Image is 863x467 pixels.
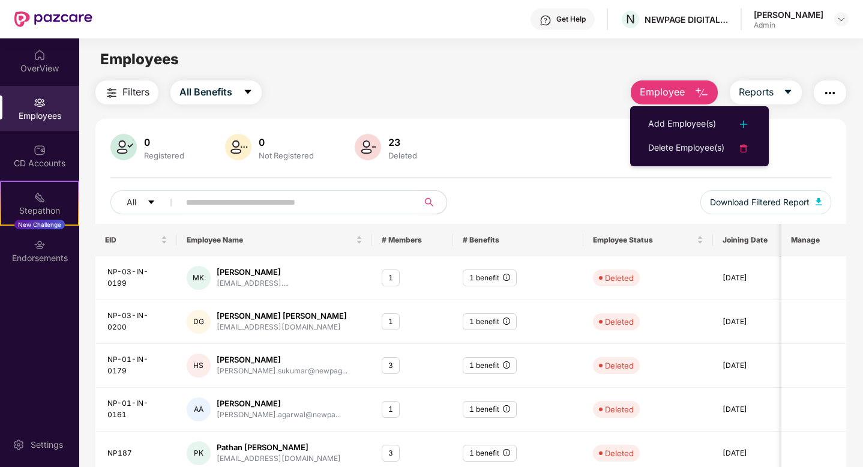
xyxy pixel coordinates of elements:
[754,9,823,20] div: [PERSON_NAME]
[626,12,635,26] span: N
[243,87,253,98] span: caret-down
[723,360,801,372] div: [DATE]
[1,205,78,217] div: Stepathon
[110,190,184,214] button: Allcaret-down
[107,267,167,289] div: NP-03-IN-0199
[648,117,716,131] div: Add Employee(s)
[503,405,510,412] span: info-circle
[14,220,65,229] div: New Challenge
[605,360,634,372] div: Deleted
[386,136,419,148] div: 23
[179,85,232,100] span: All Benefits
[256,151,316,160] div: Not Registered
[14,11,92,27] img: New Pazcare Logo
[122,85,149,100] span: Filters
[417,190,447,214] button: search
[34,239,46,251] img: svg+xml;base64,PHN2ZyBpZD0iRW5kb3JzZW1lbnRzIiB4bWxucz0iaHR0cDovL3d3dy53My5vcmcvMjAwMC9zdmciIHdpZH...
[217,322,347,333] div: [EMAIL_ADDRESS][DOMAIN_NAME]
[217,278,289,289] div: [EMAIL_ADDRESS]....
[694,86,709,100] img: svg+xml;base64,PHN2ZyB4bWxucz0iaHR0cDovL3d3dy53My5vcmcvMjAwMC9zdmciIHhtbG5zOnhsaW5rPSJodHRwOi8vd3...
[723,448,801,459] div: [DATE]
[372,224,453,256] th: # Members
[107,310,167,333] div: NP-03-IN-0200
[503,274,510,281] span: info-circle
[723,404,801,415] div: [DATE]
[783,87,793,98] span: caret-down
[837,14,846,24] img: svg+xml;base64,PHN2ZyBpZD0iRHJvcGRvd24tMzJ4MzIiIHhtbG5zPSJodHRwOi8vd3d3LnczLm9yZy8yMDAwL3N2ZyIgd2...
[256,136,316,148] div: 0
[217,354,347,366] div: [PERSON_NAME]
[503,318,510,325] span: info-circle
[736,117,751,131] img: svg+xml;base64,PHN2ZyB4bWxucz0iaHR0cDovL3d3dy53My5vcmcvMjAwMC9zdmciIHdpZHRoPSIyNCIgaGVpZ2h0PSIyNC...
[187,235,353,245] span: Employee Name
[34,191,46,203] img: svg+xml;base64,PHN2ZyB4bWxucz0iaHR0cDovL3d3dy53My5vcmcvMjAwMC9zdmciIHdpZHRoPSIyMSIgaGVpZ2h0PSIyMC...
[217,267,289,278] div: [PERSON_NAME]
[187,441,211,465] div: PK
[110,134,137,160] img: svg+xml;base64,PHN2ZyB4bWxucz0iaHR0cDovL3d3dy53My5vcmcvMjAwMC9zdmciIHhtbG5zOnhsaW5rPSJodHRwOi8vd3...
[217,398,341,409] div: [PERSON_NAME]
[107,448,167,459] div: NP187
[382,357,400,375] div: 3
[453,224,583,256] th: # Benefits
[463,313,517,331] div: 1 benefit
[187,397,211,421] div: AA
[34,97,46,109] img: svg+xml;base64,PHN2ZyBpZD0iRW1wbG95ZWVzIiB4bWxucz0iaHR0cDovL3d3dy53My5vcmcvMjAwMC9zdmciIHdpZHRoPS...
[355,134,381,160] img: svg+xml;base64,PHN2ZyB4bWxucz0iaHR0cDovL3d3dy53My5vcmcvMjAwMC9zdmciIHhtbG5zOnhsaW5rPSJodHRwOi8vd3...
[463,445,517,462] div: 1 benefit
[605,403,634,415] div: Deleted
[217,366,347,377] div: [PERSON_NAME].sukumar@newpag...
[107,354,167,377] div: NP-01-IN-0179
[503,449,510,456] span: info-circle
[823,86,837,100] img: svg+xml;base64,PHN2ZyB4bWxucz0iaHR0cDovL3d3dy53My5vcmcvMjAwMC9zdmciIHdpZHRoPSIyNCIgaGVpZ2h0PSIyNC...
[382,445,400,462] div: 3
[382,313,400,331] div: 1
[386,151,419,160] div: Deleted
[463,357,517,375] div: 1 benefit
[605,447,634,459] div: Deleted
[816,198,822,205] img: svg+xml;base64,PHN2ZyB4bWxucz0iaHR0cDovL3d3dy53My5vcmcvMjAwMC9zdmciIHhtbG5zOnhsaW5rPSJodHRwOi8vd3...
[34,144,46,156] img: svg+xml;base64,PHN2ZyBpZD0iQ0RfQWNjb3VudHMiIGRhdGEtbmFtZT0iQ0QgQWNjb3VudHMiIHhtbG5zPSJodHRwOi8vd3...
[723,316,801,328] div: [DATE]
[104,86,119,100] img: svg+xml;base64,PHN2ZyB4bWxucz0iaHR0cDovL3d3dy53My5vcmcvMjAwMC9zdmciIHdpZHRoPSIyNCIgaGVpZ2h0PSIyNC...
[105,235,158,245] span: EID
[648,141,724,155] div: Delete Employee(s)
[710,196,810,209] span: Download Filtered Report
[217,442,341,453] div: Pathan [PERSON_NAME]
[170,80,262,104] button: All Benefitscaret-down
[107,398,167,421] div: NP-01-IN-0161
[225,134,251,160] img: svg+xml;base64,PHN2ZyB4bWxucz0iaHR0cDovL3d3dy53My5vcmcvMjAwMC9zdmciIHhtbG5zOnhsaW5rPSJodHRwOi8vd3...
[463,401,517,418] div: 1 benefit
[100,50,179,68] span: Employees
[593,235,695,245] span: Employee Status
[739,85,774,100] span: Reports
[540,14,552,26] img: svg+xml;base64,PHN2ZyBpZD0iSGVscC0zMngzMiIgeG1sbnM9Imh0dHA6Ly93d3cudzMub3JnLzIwMDAvc3ZnIiB3aWR0aD...
[417,197,441,207] span: search
[382,270,400,287] div: 1
[177,224,372,256] th: Employee Name
[382,401,400,418] div: 1
[187,354,211,378] div: HS
[187,266,211,290] div: MK
[217,409,341,421] div: [PERSON_NAME].agarwal@newpa...
[217,310,347,322] div: [PERSON_NAME] [PERSON_NAME]
[640,85,685,100] span: Employee
[556,14,586,24] div: Get Help
[754,20,823,30] div: Admin
[95,80,158,104] button: Filters
[736,141,751,155] img: svg+xml;base64,PHN2ZyB4bWxucz0iaHR0cDovL3d3dy53My5vcmcvMjAwMC9zdmciIHdpZHRoPSIyNCIgaGVpZ2h0PSIyNC...
[605,316,634,328] div: Deleted
[700,190,831,214] button: Download Filtered Report
[13,439,25,451] img: svg+xml;base64,PHN2ZyBpZD0iU2V0dGluZy0yMHgyMCIgeG1sbnM9Imh0dHA6Ly93d3cudzMub3JnLzIwMDAvc3ZnIiB3aW...
[187,310,211,334] div: DG
[631,80,718,104] button: Employee
[95,224,176,256] th: EID
[463,270,517,287] div: 1 benefit
[142,151,187,160] div: Registered
[217,453,341,465] div: [EMAIL_ADDRESS][DOMAIN_NAME]
[730,80,802,104] button: Reportscaret-down
[723,235,792,245] span: Joining Date
[34,49,46,61] img: svg+xml;base64,PHN2ZyBpZD0iSG9tZSIgeG1sbnM9Imh0dHA6Ly93d3cudzMub3JnLzIwMDAvc3ZnIiB3aWR0aD0iMjAiIG...
[503,361,510,369] span: info-circle
[583,224,714,256] th: Employee Status
[27,439,67,451] div: Settings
